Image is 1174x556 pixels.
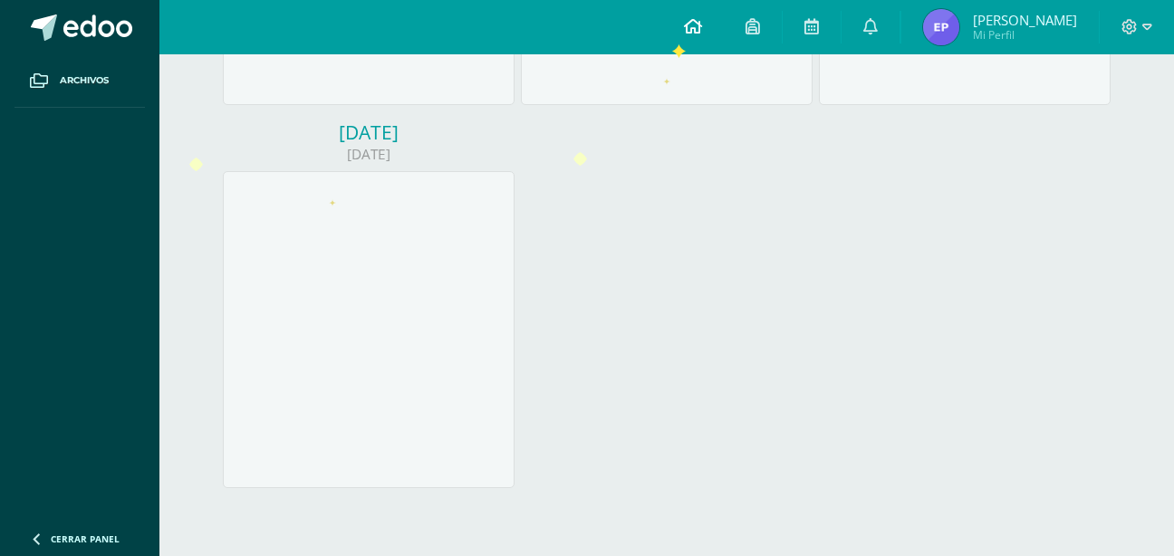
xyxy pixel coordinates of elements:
[51,532,120,545] span: Cerrar panel
[223,145,515,164] div: [DATE]
[60,73,109,88] span: Archivos
[14,54,145,108] a: Archivos
[973,11,1077,29] span: [PERSON_NAME]
[223,120,515,145] div: [DATE]
[923,9,959,45] img: b45ddb5222421435e9e5a0c45b11e8ab.png
[973,27,1077,43] span: Mi Perfil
